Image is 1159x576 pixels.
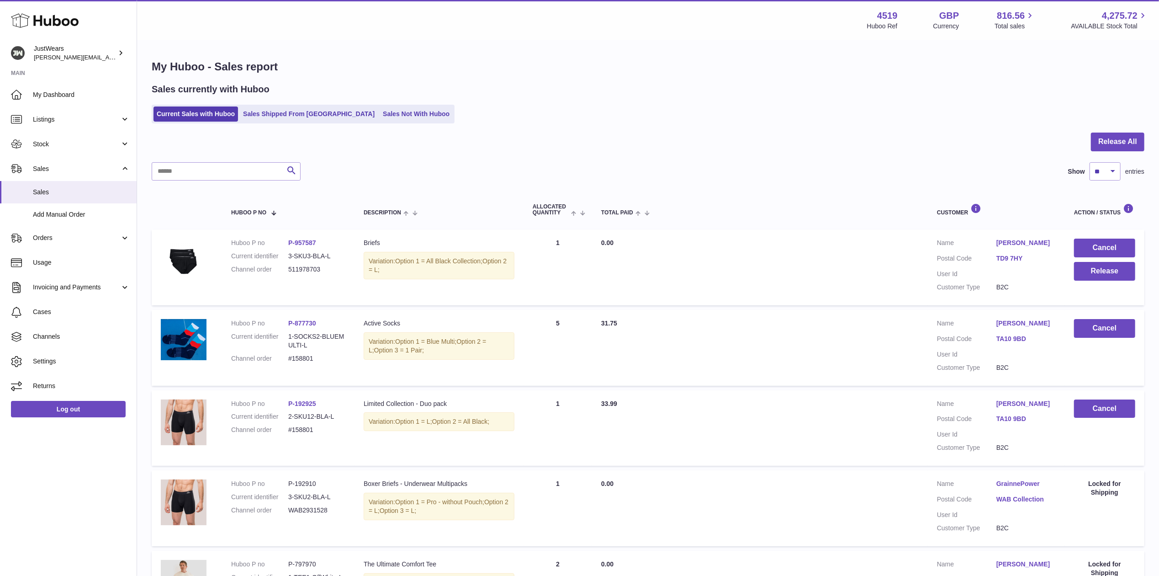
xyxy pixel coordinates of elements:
[524,229,592,305] td: 1
[369,498,508,514] span: Option 2 = L;
[288,426,345,434] dd: #158801
[995,22,1035,31] span: Total sales
[380,107,453,122] a: Sales Not With Huboo
[33,115,120,124] span: Listings
[231,210,266,216] span: Huboo P no
[288,506,345,515] dd: WAB2931528
[1091,133,1144,151] button: Release All
[231,252,288,261] dt: Current identifier
[34,44,116,62] div: JustWears
[937,415,996,426] dt: Postal Code
[288,239,316,246] a: P-957587
[152,83,270,96] h2: Sales currently with Huboo
[231,354,288,363] dt: Channel order
[996,415,1056,423] a: TA10 9BD
[161,400,206,445] img: 45191626282549.jpg
[1074,319,1135,338] button: Cancel
[288,560,345,569] dd: P-797970
[364,239,514,247] div: Briefs
[231,265,288,274] dt: Channel order
[601,480,614,487] span: 0.00
[996,480,1056,488] a: GrainnePower
[395,257,482,265] span: Option 1 = All Black Collection;
[937,430,996,439] dt: User Id
[153,107,238,122] a: Current Sales with Huboo
[231,319,288,328] dt: Huboo P no
[937,270,996,278] dt: User Id
[364,560,514,569] div: The Ultimate Comfort Tee
[364,493,514,520] div: Variation:
[432,418,490,425] span: Option 2 = All Black;
[231,412,288,421] dt: Current identifier
[364,412,514,431] div: Variation:
[288,332,345,350] dd: 1-SOCKS2-BLUEMULTI-L
[937,480,996,491] dt: Name
[288,354,345,363] dd: #158801
[601,560,614,568] span: 0.00
[1074,400,1135,418] button: Cancel
[996,524,1056,533] dd: B2C
[369,338,486,354] span: Option 2 = L;
[33,165,120,173] span: Sales
[395,418,432,425] span: Option 1 = L;
[231,239,288,247] dt: Huboo P no
[524,390,592,466] td: 1
[395,498,484,506] span: Option 1 = Pro - without Pouch;
[937,319,996,330] dt: Name
[34,53,183,61] span: [PERSON_NAME][EMAIL_ADDRESS][DOMAIN_NAME]
[996,283,1056,292] dd: B2C
[996,363,1056,372] dd: B2C
[231,506,288,515] dt: Channel order
[288,493,345,501] dd: 3-SKU2-BLA-L
[11,401,126,417] a: Log out
[996,560,1056,569] a: [PERSON_NAME]
[1125,167,1144,176] span: entries
[1074,203,1135,216] div: Action / Status
[601,400,617,407] span: 33.99
[288,480,345,488] dd: P-192910
[33,234,120,242] span: Orders
[364,210,401,216] span: Description
[524,310,592,386] td: 5
[33,308,130,316] span: Cases
[231,560,288,569] dt: Huboo P no
[937,495,996,506] dt: Postal Code
[1074,262,1135,281] button: Release
[1102,10,1138,22] span: 4,275.72
[364,480,514,488] div: Boxer Briefs - Underwear Multipacks
[996,400,1056,408] a: [PERSON_NAME]
[996,443,1056,452] dd: B2C
[524,470,592,546] td: 1
[996,495,1056,504] a: WAB Collection
[380,507,417,514] span: Option 3 = L;
[288,412,345,421] dd: 2-SKU12-BLA-L
[161,319,206,360] img: 45191697208091.png
[937,400,996,411] dt: Name
[288,320,316,327] a: P-877730
[231,332,288,350] dt: Current identifier
[877,10,898,22] strong: 4519
[374,347,424,354] span: Option 3 = 1 Pair;
[996,335,1056,343] a: TA10 9BD
[995,10,1035,31] a: 816.56 Total sales
[997,10,1025,22] span: 816.56
[996,319,1056,328] a: [PERSON_NAME]
[937,335,996,346] dt: Postal Code
[288,252,345,261] dd: 3-SKU3-BLA-L
[231,493,288,501] dt: Current identifier
[33,332,130,341] span: Channels
[231,480,288,488] dt: Huboo P no
[240,107,378,122] a: Sales Shipped From [GEOGRAPHIC_DATA]
[937,560,996,571] dt: Name
[33,382,130,390] span: Returns
[601,320,617,327] span: 31.75
[288,265,345,274] dd: 511978703
[33,91,130,99] span: My Dashboard
[996,254,1056,263] a: TD9 7HY
[937,524,996,533] dt: Customer Type
[33,283,120,292] span: Invoicing and Payments
[364,319,514,328] div: Active Socks
[937,443,996,452] dt: Customer Type
[601,239,614,246] span: 0.00
[1071,10,1148,31] a: 4,275.72 AVAILABLE Stock Total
